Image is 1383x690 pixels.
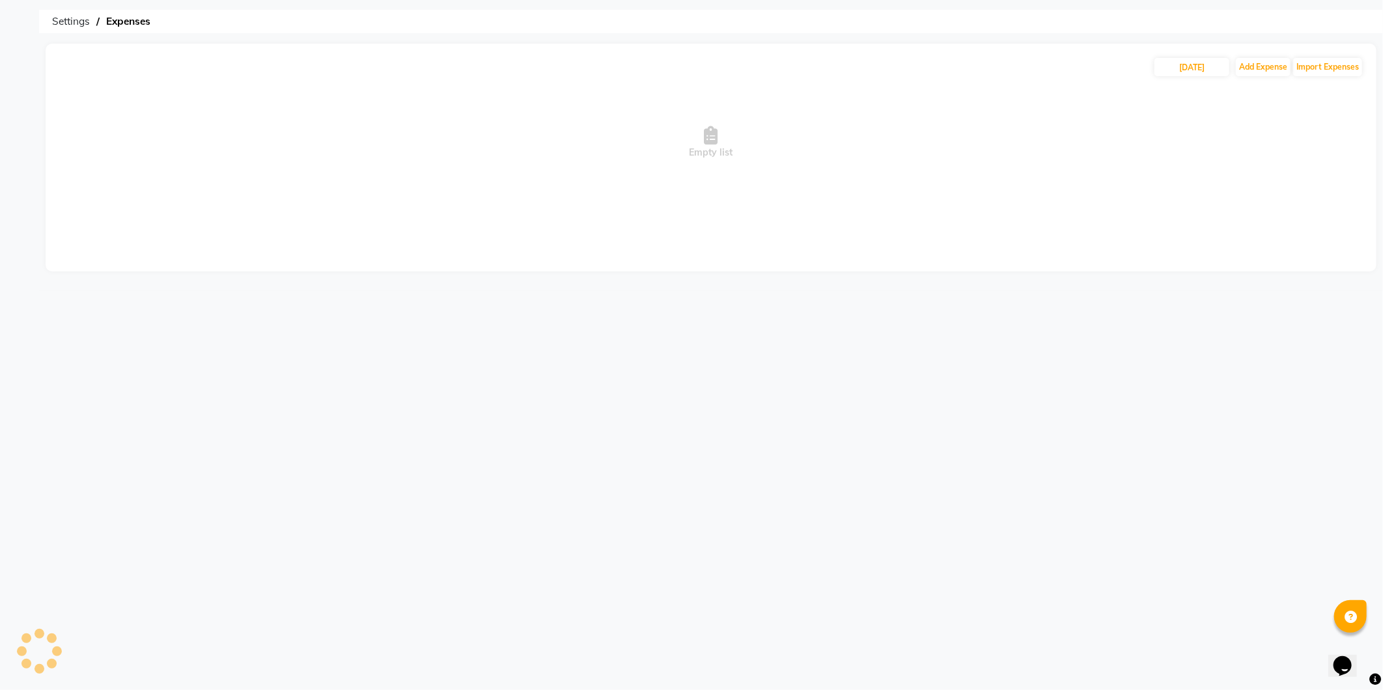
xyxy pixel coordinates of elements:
iframe: chat widget [1328,638,1370,677]
span: Settings [46,10,96,33]
span: Empty list [59,77,1363,208]
button: Add Expense [1236,58,1291,76]
button: Import Expenses [1293,58,1362,76]
input: PLACEHOLDER.DATE [1154,58,1229,76]
span: Expenses [100,10,157,33]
